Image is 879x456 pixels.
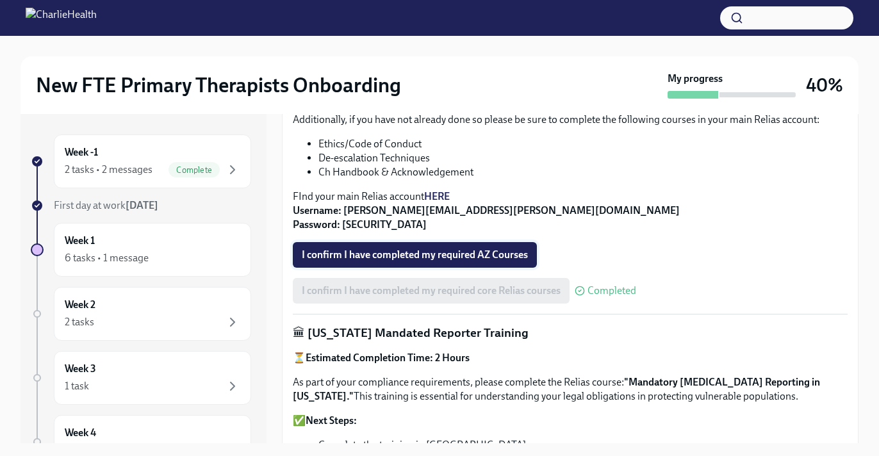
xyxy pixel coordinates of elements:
[293,351,848,365] p: ⏳
[293,204,680,231] strong: Username: [PERSON_NAME][EMAIL_ADDRESS][PERSON_NAME][DOMAIN_NAME] Password: [SECURITY_DATA]
[293,414,848,428] p: ✅
[293,242,537,268] button: I confirm I have completed my required AZ Courses
[293,113,848,127] p: Additionally, if you have not already done so please be sure to complete the following courses in...
[293,190,848,232] p: FInd your main Relias account
[65,362,96,376] h6: Week 3
[31,351,251,405] a: Week 31 task
[65,298,95,312] h6: Week 2
[31,199,251,213] a: First day at work[DATE]
[65,251,149,265] div: 6 tasks • 1 message
[293,325,848,341] p: 🏛 [US_STATE] Mandated Reporter Training
[65,163,152,177] div: 2 tasks • 2 messages
[306,414,357,427] strong: Next Steps:
[668,72,723,86] strong: My progress
[424,190,450,202] a: HERE
[31,287,251,341] a: Week 22 tasks
[806,74,843,97] h3: 40%
[65,234,95,248] h6: Week 1
[65,426,96,440] h6: Week 4
[31,223,251,277] a: Week 16 tasks • 1 message
[126,199,158,211] strong: [DATE]
[31,134,251,188] a: Week -12 tasks • 2 messagesComplete
[65,145,98,159] h6: Week -1
[168,165,220,175] span: Complete
[318,438,848,452] li: Complete the training in [GEOGRAPHIC_DATA].
[54,199,158,211] span: First day at work
[587,286,636,296] span: Completed
[318,165,848,179] li: Ch Handbook & Acknowledgement
[36,72,401,98] h2: New FTE Primary Therapists Onboarding
[26,8,97,28] img: CharlieHealth
[318,151,848,165] li: De-escalation Techniques
[306,352,470,364] strong: Estimated Completion Time: 2 Hours
[293,375,848,403] p: As part of your compliance requirements, please complete the Relias course: This training is esse...
[318,137,848,151] li: Ethics/Code of Conduct
[65,379,89,393] div: 1 task
[65,315,94,329] div: 2 tasks
[302,248,528,261] span: I confirm I have completed my required AZ Courses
